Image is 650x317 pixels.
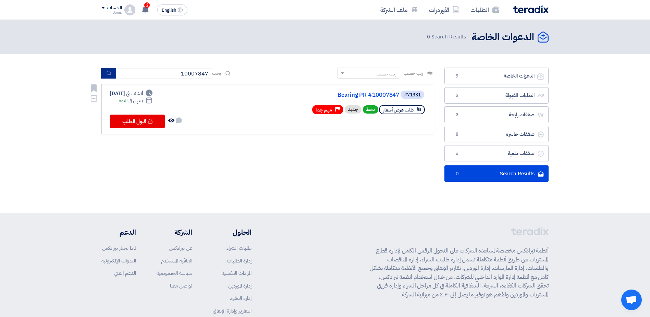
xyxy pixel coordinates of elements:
[316,107,332,113] span: مهم جدا
[427,33,430,40] span: 0
[128,97,143,104] span: ينتهي في
[116,68,212,79] input: ابحث بعنوان أو رقم الطلب
[375,2,424,18] a: ملف الشركة
[119,97,152,104] div: اليوم
[513,5,549,13] img: Teradix logo
[262,92,399,98] a: Bearing PR #10007847
[222,269,252,277] a: المزادات العكسية
[453,73,461,80] span: 9
[444,165,549,182] a: Search Results0
[453,111,461,118] span: 3
[157,269,192,277] a: سياسة الخصوصية
[161,257,192,265] a: اتفاقية المستخدم
[424,2,465,18] a: الأوردرات
[444,87,549,104] a: الطلبات المقبولة3
[124,4,135,15] img: profile_test.png
[363,105,378,114] span: نشط
[444,68,549,84] a: الدعوات الخاصة9
[157,4,187,15] button: English
[227,257,252,265] a: إدارة الطلبات
[228,282,252,290] a: إدارة الموردين
[170,282,192,290] a: تواصل معنا
[453,171,461,177] span: 0
[444,106,549,123] a: صفقات رابحة3
[345,105,361,114] div: جديد
[383,107,414,113] span: طلب عرض أسعار
[404,70,423,77] span: رتب حسب
[465,2,505,18] a: الطلبات
[126,90,143,97] span: أنشئت في
[453,131,461,138] span: 8
[427,33,466,41] span: Search Results
[162,8,176,13] span: English
[621,290,642,310] div: Open chat
[213,307,252,315] a: التقارير وإدارة الإنفاق
[404,93,421,97] div: #71331
[370,246,549,299] p: أنظمة تيرادكس مخصصة لمساعدة الشركات على التحول الرقمي الكامل لإدارة قطاع المشتريات عن طريق أنظمة ...
[101,11,122,14] div: Donia
[444,126,549,143] a: صفقات خاسرة8
[110,115,165,128] button: قبول الطلب
[230,294,252,302] a: إدارة العقود
[114,269,136,277] a: الدعم الفني
[453,150,461,157] span: 6
[213,227,252,237] li: الحلول
[212,70,221,77] span: بحث
[110,90,152,97] div: [DATE]
[101,227,136,237] li: الدعم
[377,70,396,78] div: رتب حسب
[107,5,122,11] div: الحساب
[144,2,150,8] span: 2
[157,227,192,237] li: الشركة
[169,244,192,252] a: عن تيرادكس
[444,145,549,162] a: صفقات ملغية6
[101,257,136,265] a: الندوات الإلكترونية
[453,92,461,99] span: 3
[226,244,252,252] a: طلبات الشراء
[471,31,534,44] h2: الدعوات الخاصة
[102,244,136,252] a: لماذا تختار تيرادكس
